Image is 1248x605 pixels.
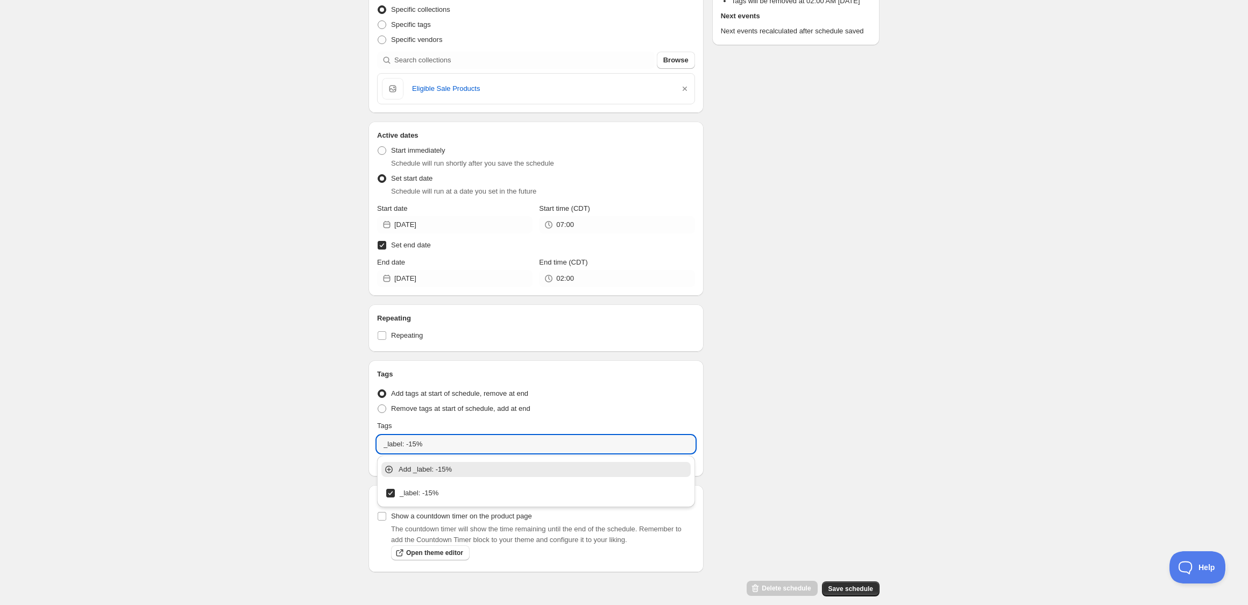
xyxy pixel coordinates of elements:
[539,258,587,266] span: End time (CDT)
[391,389,528,397] span: Add tags at start of schedule, remove at end
[721,26,871,37] p: Next events recalculated after schedule saved
[721,11,871,22] h2: Next events
[412,83,671,94] a: Eligible Sale Products
[399,464,689,475] p: Add _label: -15%
[391,241,431,249] span: Set end date
[391,524,695,545] p: The countdown timer will show the time remaining until the end of the schedule. Remember to add t...
[377,204,407,212] span: Start date
[377,369,695,380] h2: Tags
[377,258,405,266] span: End date
[377,313,695,324] h2: Repeating
[391,5,450,13] span: Specific collections
[377,421,392,431] p: Tags
[539,204,590,212] span: Start time (CDT)
[1169,551,1226,583] iframe: Toggle Customer Support
[828,585,873,593] span: Save schedule
[391,146,445,154] span: Start immediately
[406,549,463,557] span: Open theme editor
[391,35,442,44] span: Specific vendors
[391,159,554,167] span: Schedule will run shortly after you save the schedule
[663,55,689,66] span: Browse
[394,52,655,69] input: Search collections
[391,187,536,195] span: Schedule will run at a date you set in the future
[391,404,530,412] span: Remove tags at start of schedule, add at end
[391,20,431,29] span: Specific tags
[391,545,470,560] a: Open theme editor
[377,483,695,503] li: _label: -15%
[391,512,532,520] span: Show a countdown timer on the product page
[377,130,695,141] h2: Active dates
[391,174,432,182] span: Set start date
[822,581,880,596] button: Save schedule
[657,52,695,69] button: Browse
[391,331,423,339] span: Repeating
